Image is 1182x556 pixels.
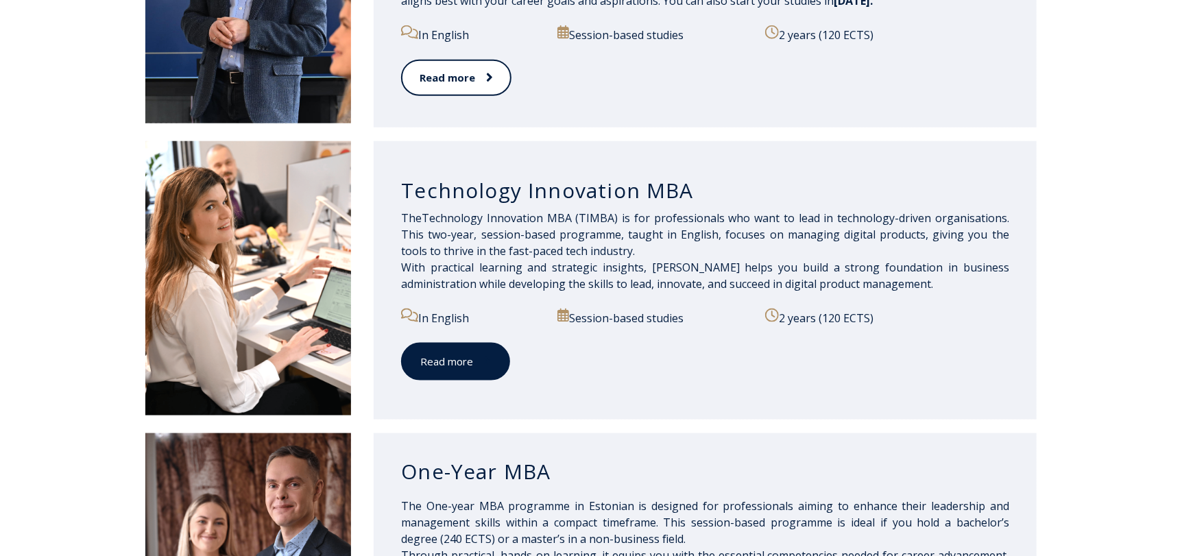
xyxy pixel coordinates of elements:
h3: Technology Innovation MBA [401,178,1009,204]
img: DSC_2558 [145,141,351,415]
span: Technology Innovation M [422,210,688,226]
p: In English [401,309,542,326]
p: Session-based studies [557,309,749,326]
h3: One-Year MBA [401,459,1009,485]
p: Session-based studies [557,25,749,43]
span: The [401,210,422,226]
a: Read more [401,60,511,96]
p: 2 years (120 ECTS) [765,309,1009,326]
span: BA (TIMBA) is for profes [557,210,688,226]
p: In English [401,25,542,43]
a: Read more [401,343,510,380]
p: 2 years (120 ECTS) [765,25,1009,43]
span: sionals who want to lead in technology-driven organisations. This two-year, session-based program... [401,210,1009,258]
span: With practical learning and strategic insights, [PERSON_NAME] helps you build a strong foundation... [401,260,1009,291]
